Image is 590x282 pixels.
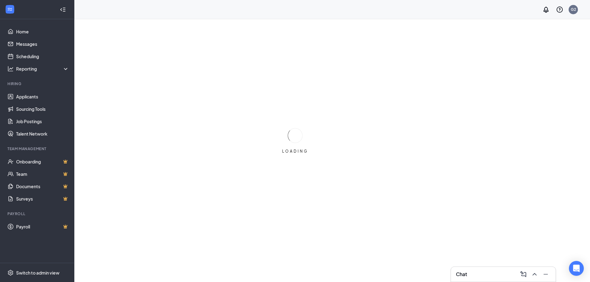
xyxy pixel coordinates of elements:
button: Minimize [541,269,551,279]
svg: QuestionInfo [556,6,563,13]
a: Home [16,25,69,38]
a: Messages [16,38,69,50]
a: DocumentsCrown [16,180,69,193]
div: LOADING [280,149,311,154]
svg: Analysis [7,66,14,72]
svg: Collapse [60,7,66,13]
svg: Minimize [542,271,549,278]
h3: Chat [456,271,467,278]
button: ComposeMessage [518,269,528,279]
svg: ComposeMessage [520,271,527,278]
a: Talent Network [16,128,69,140]
a: OnboardingCrown [16,155,69,168]
div: Team Management [7,146,68,151]
div: G2 [571,7,576,12]
div: Open Intercom Messenger [569,261,584,276]
svg: Notifications [542,6,550,13]
svg: ChevronUp [531,271,538,278]
a: Applicants [16,90,69,103]
a: Sourcing Tools [16,103,69,115]
svg: Settings [7,270,14,276]
a: PayrollCrown [16,220,69,233]
a: Job Postings [16,115,69,128]
a: Scheduling [16,50,69,63]
button: ChevronUp [530,269,540,279]
svg: WorkstreamLogo [7,6,13,12]
div: Hiring [7,81,68,86]
div: Switch to admin view [16,270,59,276]
div: Reporting [16,66,69,72]
div: Payroll [7,211,68,216]
a: TeamCrown [16,168,69,180]
a: SurveysCrown [16,193,69,205]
